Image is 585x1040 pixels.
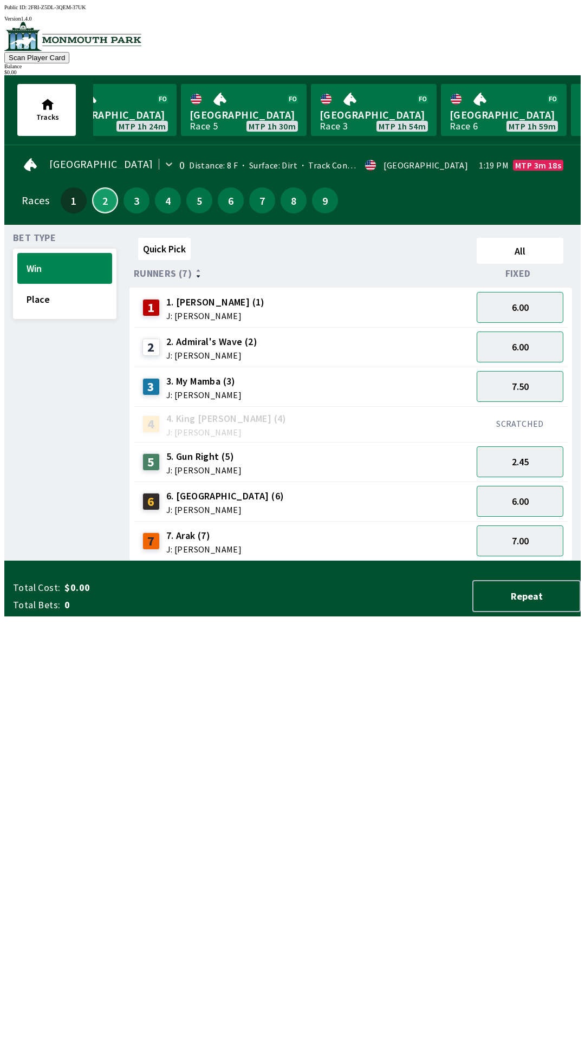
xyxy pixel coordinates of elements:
[189,197,210,204] span: 5
[49,160,153,168] span: [GEOGRAPHIC_DATA]
[505,269,531,278] span: Fixed
[142,378,160,395] div: 3
[515,161,561,170] span: MTP 3m 18s
[4,52,69,63] button: Scan Player Card
[509,122,556,131] span: MTP 1h 59m
[383,161,468,170] div: [GEOGRAPHIC_DATA]
[166,412,287,426] span: 4. King [PERSON_NAME] (4)
[220,197,241,204] span: 6
[166,428,287,437] span: J: [PERSON_NAME]
[63,197,84,204] span: 1
[477,418,563,429] div: SCRATCHED
[4,63,581,69] div: Balance
[311,84,437,136] a: [GEOGRAPHIC_DATA]Race 3MTP 1h 54m
[166,505,284,514] span: J: [PERSON_NAME]
[283,197,304,204] span: 8
[28,4,86,10] span: 2FRI-Z5DL-3QEM-37UK
[64,599,235,612] span: 0
[166,391,242,399] span: J: [PERSON_NAME]
[477,525,563,556] button: 7.00
[142,299,160,316] div: 1
[477,486,563,517] button: 6.00
[320,108,428,122] span: [GEOGRAPHIC_DATA]
[450,108,558,122] span: [GEOGRAPHIC_DATA]
[482,245,558,257] span: All
[450,122,478,131] div: Race 6
[190,122,218,131] div: Race 5
[477,238,563,264] button: All
[138,238,191,260] button: Quick Pick
[166,466,242,474] span: J: [PERSON_NAME]
[477,292,563,323] button: 6.00
[472,580,581,612] button: Repeat
[13,599,60,612] span: Total Bets:
[134,268,472,279] div: Runners (7)
[142,532,160,550] div: 7
[64,581,235,594] span: $0.00
[36,112,59,122] span: Tracks
[179,161,185,170] div: 0
[126,197,147,204] span: 3
[92,187,118,213] button: 2
[166,311,265,320] span: J: [PERSON_NAME]
[477,371,563,402] button: 7.50
[17,253,112,284] button: Win
[477,446,563,477] button: 2.45
[297,160,393,171] span: Track Condition: Firm
[472,268,568,279] div: Fixed
[312,187,338,213] button: 9
[189,160,238,171] span: Distance: 8 F
[315,197,335,204] span: 9
[512,456,529,468] span: 2.45
[142,493,160,510] div: 6
[249,187,275,213] button: 7
[142,415,160,433] div: 4
[166,489,284,503] span: 6. [GEOGRAPHIC_DATA] (6)
[190,108,298,122] span: [GEOGRAPHIC_DATA]
[17,284,112,315] button: Place
[158,197,178,204] span: 4
[166,374,242,388] span: 3. My Mamba (3)
[166,351,257,360] span: J: [PERSON_NAME]
[4,69,581,75] div: $ 0.00
[51,84,177,136] a: [GEOGRAPHIC_DATA]MTP 1h 24m
[60,108,168,122] span: [GEOGRAPHIC_DATA]
[13,581,60,594] span: Total Cost:
[4,22,141,51] img: venue logo
[218,187,244,213] button: 6
[379,122,426,131] span: MTP 1h 54m
[166,545,242,554] span: J: [PERSON_NAME]
[441,84,567,136] a: [GEOGRAPHIC_DATA]Race 6MTP 1h 59m
[482,590,571,602] span: Repeat
[186,187,212,213] button: 5
[477,331,563,362] button: 6.00
[181,84,307,136] a: [GEOGRAPHIC_DATA]Race 5MTP 1h 30m
[142,453,160,471] div: 5
[13,233,56,242] span: Bet Type
[27,293,103,305] span: Place
[22,196,49,205] div: Races
[123,187,149,213] button: 3
[166,529,242,543] span: 7. Arak (7)
[142,339,160,356] div: 2
[512,341,529,353] span: 6.00
[166,335,257,349] span: 2. Admiral's Wave (2)
[512,535,529,547] span: 7.00
[512,301,529,314] span: 6.00
[249,122,296,131] span: MTP 1h 30m
[17,84,76,136] button: Tracks
[4,4,581,10] div: Public ID:
[119,122,166,131] span: MTP 1h 24m
[143,243,186,255] span: Quick Pick
[479,161,509,170] span: 1:19 PM
[252,197,272,204] span: 7
[166,450,242,464] span: 5. Gun Right (5)
[134,269,192,278] span: Runners (7)
[27,262,103,275] span: Win
[61,187,87,213] button: 1
[512,495,529,508] span: 6.00
[281,187,307,213] button: 8
[320,122,348,131] div: Race 3
[238,160,297,171] span: Surface: Dirt
[4,16,581,22] div: Version 1.4.0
